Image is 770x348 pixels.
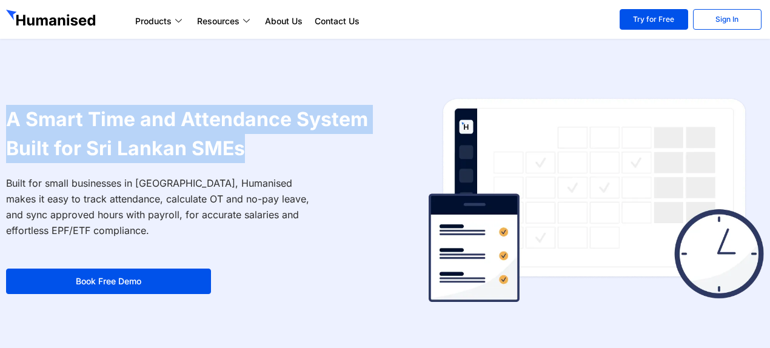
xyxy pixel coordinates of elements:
[259,14,309,28] a: About Us
[309,14,366,28] a: Contact Us
[6,269,211,294] a: Book Free Demo
[693,9,762,30] a: Sign In
[620,9,688,30] a: Try for Free
[6,105,379,163] h1: A Smart Time and Attendance System Built for Sri Lankan SMEs
[191,14,259,28] a: Resources
[129,14,191,28] a: Products
[6,175,320,238] p: Built for small businesses in [GEOGRAPHIC_DATA], Humanised makes it easy to track attendance, cal...
[6,10,98,29] img: GetHumanised Logo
